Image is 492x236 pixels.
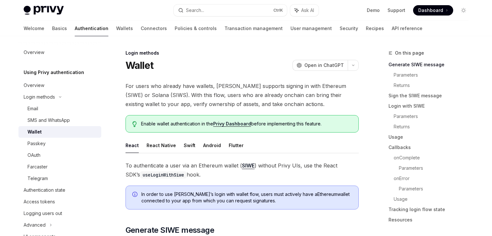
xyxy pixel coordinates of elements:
a: OAuth [18,149,101,161]
a: Usage [394,194,474,204]
a: Generate SIWE message [388,59,474,70]
div: SMS and WhatsApp [27,116,70,124]
div: Search... [186,6,204,14]
svg: Tip [132,121,137,127]
a: Welcome [24,21,44,36]
button: React [126,138,139,153]
a: Tracking login flow state [388,204,474,215]
a: Returns [394,80,474,91]
a: API reference [392,21,422,36]
a: Support [388,7,405,14]
a: Sign the SIWE message [388,91,474,101]
span: Dashboard [418,7,443,14]
a: Transaction management [224,21,283,36]
span: Open in ChatGPT [304,62,344,69]
a: Passkey [18,138,101,149]
a: Email [18,103,101,114]
a: Wallet [18,126,101,138]
div: Overview [24,48,44,56]
div: Overview [24,81,44,89]
a: Usage [388,132,474,142]
div: Login methods [24,93,55,101]
a: Overview [18,80,101,91]
a: Farcaster [18,161,101,173]
button: Search...CtrlK [174,5,287,16]
a: onComplete [394,153,474,163]
a: Basics [52,21,67,36]
span: On this page [395,49,424,57]
button: Open in ChatGPT [292,60,348,71]
a: Callbacks [388,142,474,153]
button: Ask AI [290,5,319,16]
div: Logging users out [24,209,62,217]
a: Parameters [399,184,474,194]
a: Telegram [18,173,101,184]
span: For users who already have wallets, [PERSON_NAME] supports signing in with Ethereum (SIWE) or Sol... [126,81,359,109]
a: Privy Dashboard [213,121,251,127]
span: Ask AI [301,7,314,14]
a: Demo [367,7,380,14]
a: Resources [388,215,474,225]
a: Dashboard [413,5,453,16]
a: Parameters [394,70,474,80]
div: Advanced [24,221,46,229]
div: OAuth [27,151,40,159]
button: Flutter [229,138,244,153]
a: Recipes [366,21,384,36]
svg: Info [132,192,139,198]
span: In order to use [PERSON_NAME]’s login with wallet flow, users must actively have a Ethereum walle... [141,191,352,204]
button: Toggle dark mode [458,5,469,16]
a: Login with SIWE [388,101,474,111]
a: Policies & controls [175,21,217,36]
span: Ctrl K [273,8,283,13]
a: Overview [18,47,101,58]
a: Parameters [394,111,474,122]
a: Security [340,21,358,36]
div: Wallet [27,128,42,136]
a: SMS and WhatsApp [18,114,101,126]
a: Parameters [399,163,474,173]
div: Telegram [27,175,48,182]
a: onError [394,173,474,184]
div: Farcaster [27,163,48,171]
a: Logging users out [18,208,101,219]
button: React Native [147,138,176,153]
a: Wallets [116,21,133,36]
a: User management [290,21,332,36]
img: light logo [24,6,64,15]
div: Passkey [27,140,46,147]
div: Email [27,105,38,113]
a: Connectors [141,21,167,36]
h5: Using Privy authentication [24,69,84,76]
div: Login methods [126,50,359,56]
h1: Wallet [126,59,154,71]
div: Access tokens [24,198,55,206]
button: Swift [184,138,195,153]
code: useLoginWithSiwe [140,171,187,178]
a: Authentication state [18,184,101,196]
span: To authenticate a user via an Ethereum wallet ( ) without Privy UIs, use the React SDK’s hook. [126,161,359,179]
a: SIWE [242,162,255,169]
button: Android [203,138,221,153]
a: Access tokens [18,196,101,208]
div: Authentication state [24,186,65,194]
a: Authentication [75,21,108,36]
span: Enable wallet authentication in the before implementing this feature. [141,121,352,127]
span: Generate SIWE message [126,225,214,235]
a: Returns [394,122,474,132]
